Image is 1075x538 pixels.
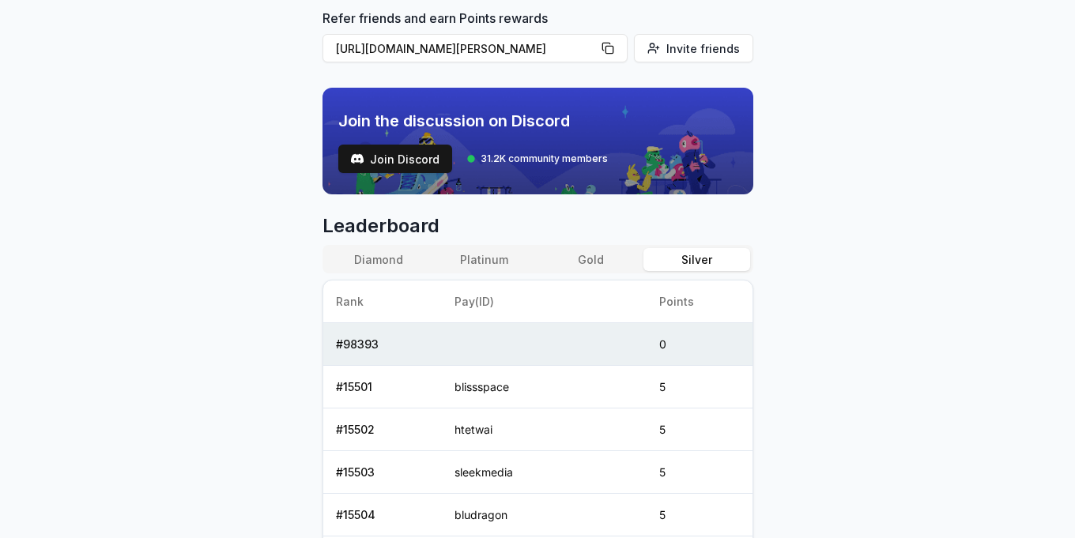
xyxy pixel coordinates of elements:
[370,151,439,167] span: Join Discord
[537,248,643,271] button: Gold
[338,145,452,173] button: Join Discord
[481,152,608,165] span: 31.2K community members
[442,408,647,451] td: htetwai
[323,323,443,366] td: # 98393
[647,280,752,323] th: Points
[322,34,628,62] button: [URL][DOMAIN_NAME][PERSON_NAME]
[442,494,647,536] td: bludragon
[322,213,753,239] span: Leaderboard
[323,451,443,494] td: # 15503
[322,88,753,194] img: discord_banner
[323,408,443,451] td: # 15502
[666,40,740,57] span: Invite friends
[338,110,608,132] span: Join the discussion on Discord
[647,408,752,451] td: 5
[326,248,432,271] button: Diamond
[647,494,752,536] td: 5
[323,280,443,323] th: Rank
[432,248,537,271] button: Platinum
[323,494,443,536] td: # 15504
[647,323,752,366] td: 0
[442,366,647,408] td: blissspace
[338,145,452,173] a: testJoin Discord
[643,248,749,271] button: Silver
[647,366,752,408] td: 5
[351,152,364,165] img: test
[634,34,753,62] button: Invite friends
[442,280,647,323] th: Pay(ID)
[442,451,647,494] td: sleekmedia
[322,9,753,69] div: Refer friends and earn Points rewards
[647,451,752,494] td: 5
[323,366,443,408] td: # 15501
